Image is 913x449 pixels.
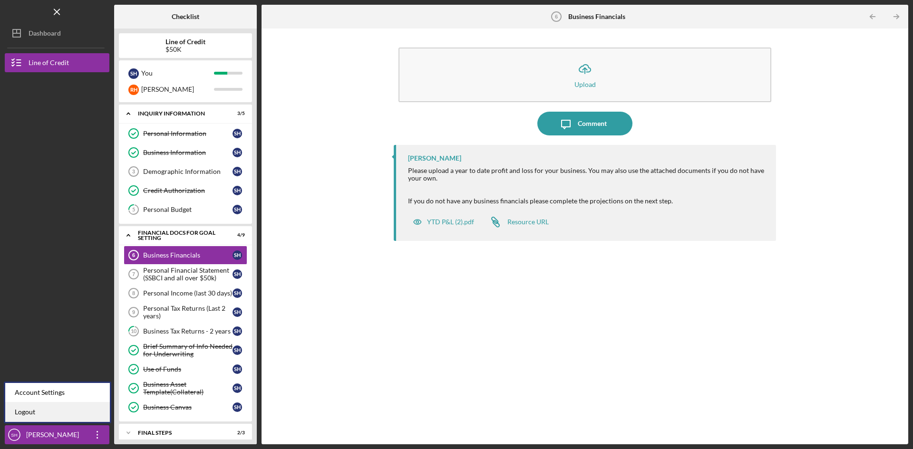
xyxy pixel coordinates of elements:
div: Business Financials [143,251,233,259]
b: Checklist [172,13,199,20]
div: Brief Summary of Info Needed for Underwriting [143,343,233,358]
div: Credit Authorization [143,187,233,194]
div: Personal Information [143,130,233,137]
div: Comment [578,112,607,135]
div: You [141,65,214,81]
div: Personal Tax Returns (Last 2 years) [143,305,233,320]
button: Upload [398,48,771,102]
b: Business Financials [568,13,625,20]
div: Account Settings [5,383,110,402]
a: Logout [5,402,110,422]
div: S H [128,68,139,79]
a: Business InformationSH [124,143,247,162]
div: S H [233,167,242,176]
div: 3 / 5 [228,111,245,116]
div: Line of Credit [29,53,69,75]
div: S H [233,148,242,157]
div: Dashboard [29,24,61,45]
a: 10Business Tax Returns - 2 yearsSH [124,322,247,341]
div: Please upload a year to date profit and loss for your business. You may also use the attached doc... [408,167,767,197]
div: S H [233,383,242,393]
div: Upload [574,81,596,88]
div: Financial Docs for Goal Setting [138,230,221,241]
div: S H [233,364,242,374]
div: [PERSON_NAME] [24,425,86,447]
div: S H [233,205,242,214]
div: Personal Budget [143,206,233,213]
div: FINAL STEPS [138,430,221,436]
a: Personal InformationSH [124,124,247,143]
div: S H [233,288,242,298]
div: 2 / 3 [228,430,245,436]
tspan: 10 [131,328,137,334]
div: Business Canvas [143,403,233,411]
a: Business Asset Template(Collateral)SH [124,379,247,398]
div: [PERSON_NAME] [408,154,461,162]
div: Resource URL [507,218,549,226]
div: INQUIRY INFORMATION [138,111,221,116]
div: Business Information [143,149,233,156]
div: Demographic Information [143,168,233,175]
a: Use of FundsSH [124,360,247,379]
div: S H [233,129,242,138]
button: YTD P&L (2).pdf [408,212,479,231]
a: Resource URL [484,212,549,231]
button: Line of Credit [5,53,109,72]
tspan: 5 [132,207,135,213]
div: Personal Income (last 30 days) [143,289,233,297]
div: [PERSON_NAME] [141,81,214,97]
div: S H [233,186,242,195]
div: S H [233,402,242,412]
tspan: 6 [132,252,135,258]
div: Business Asset Template(Collateral) [143,381,233,396]
div: S H [233,345,242,355]
button: Comment [537,112,632,135]
a: 3Demographic InformationSH [124,162,247,181]
div: YTD P&L (2).pdf [427,218,474,226]
div: 4 / 9 [228,232,245,238]
div: S H [233,326,242,336]
tspan: 8 [132,290,135,296]
div: $50K [165,46,205,53]
tspan: 7 [132,271,135,277]
div: S H [233,269,242,279]
b: Line of Credit [165,38,205,46]
button: SH[PERSON_NAME] [5,425,109,444]
a: 9Personal Tax Returns (Last 2 years)SH [124,303,247,322]
div: Personal Financial Statement (SSBCI and all over $50k) [143,267,233,282]
tspan: 9 [132,309,135,315]
div: Use of Funds [143,365,233,373]
a: 6Business FinancialsSH [124,246,247,265]
a: 8Personal Income (last 30 days)SH [124,284,247,303]
div: Business Tax Returns - 2 years [143,327,233,335]
div: R H [128,85,139,95]
a: Brief Summary of Info Needed for UnderwritingSH [124,341,247,360]
text: SH [11,432,17,438]
tspan: 3 [132,169,135,174]
tspan: 6 [555,14,558,19]
div: If you do not have any business financials please complete the projections on the next step. [408,197,767,205]
a: 7Personal Financial Statement (SSBCI and all over $50k)SH [124,265,247,284]
a: Business CanvasSH [124,398,247,417]
div: S H [233,307,242,317]
a: 5Personal BudgetSH [124,200,247,219]
button: Dashboard [5,24,109,43]
a: Credit AuthorizationSH [124,181,247,200]
div: S H [233,250,242,260]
